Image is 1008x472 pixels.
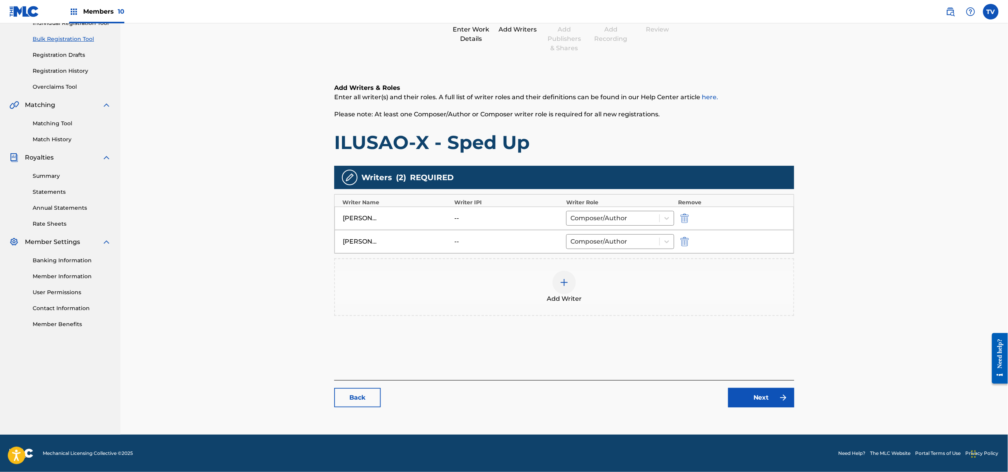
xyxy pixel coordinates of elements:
div: Writer IPI [454,198,562,207]
span: Member Settings [25,237,80,247]
a: Bulk Registration Tool [33,35,111,43]
img: search [946,7,955,16]
a: Need Help? [839,450,866,457]
div: Add Writers [498,25,537,34]
img: Member Settings [9,237,19,247]
div: Remove [678,198,786,207]
div: User Menu [983,4,999,19]
span: 10 [118,8,124,15]
a: Public Search [943,4,958,19]
a: Match History [33,135,111,144]
a: Member Information [33,272,111,281]
a: Banking Information [33,256,111,265]
span: REQUIRED [410,172,454,183]
div: Add Recording [591,25,630,44]
a: Back [334,388,381,407]
h1: ILUSAO-X - Sped Up [334,131,794,154]
div: Chat-Widget [969,435,1008,472]
img: expand [102,100,111,110]
h6: Add Writers & Roles [334,83,794,93]
iframe: Resource Center [986,327,1008,390]
span: ( 2 ) [396,172,406,183]
img: expand [102,237,111,247]
img: add [560,278,569,287]
a: Registration Drafts [33,51,111,59]
img: Royalties [9,153,19,162]
a: Contact Information [33,304,111,312]
a: Privacy Policy [966,450,999,457]
img: Matching [9,100,19,110]
a: Rate Sheets [33,220,111,228]
img: writers [345,173,354,182]
a: Statements [33,188,111,196]
a: Matching Tool [33,119,111,128]
a: User Permissions [33,288,111,297]
span: Please note: At least one Composer/Author or Composer writer role is required for all new registr... [334,111,660,118]
span: Royalties [25,153,54,162]
span: Mechanical Licensing Collective © 2025 [43,450,133,457]
span: Add Writer [547,294,582,304]
div: Review [638,25,677,34]
a: Summary [33,172,111,180]
img: 12a2ab48e56ec057fbd8.svg [680,237,689,246]
img: MLC Logo [9,6,39,17]
a: Member Benefits [33,320,111,328]
span: Members [83,7,124,16]
iframe: Chat Widget [969,435,1008,472]
a: Registration History [33,67,111,75]
a: Annual Statements [33,204,111,212]
a: Overclaims Tool [33,83,111,91]
div: Ziehen [971,442,976,466]
img: help [966,7,975,16]
div: Add Publishers & Shares [545,25,584,53]
div: Writer Name [342,198,450,207]
img: 12a2ab48e56ec057fbd8.svg [680,214,689,223]
img: expand [102,153,111,162]
div: Writer Role [566,198,674,207]
img: logo [9,449,33,458]
div: Help [963,4,978,19]
a: Next [728,388,794,407]
img: Top Rightsholders [69,7,78,16]
div: Enter Work Details [452,25,490,44]
span: Writers [361,172,392,183]
span: Enter all writer(s) and their roles. A full list of writer roles and their definitions can be fou... [334,93,718,101]
a: Portal Terms of Use [916,450,961,457]
a: here. [702,93,718,101]
img: f7272a7cc735f4ea7f67.svg [779,393,788,402]
span: Matching [25,100,55,110]
a: The MLC Website [870,450,911,457]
